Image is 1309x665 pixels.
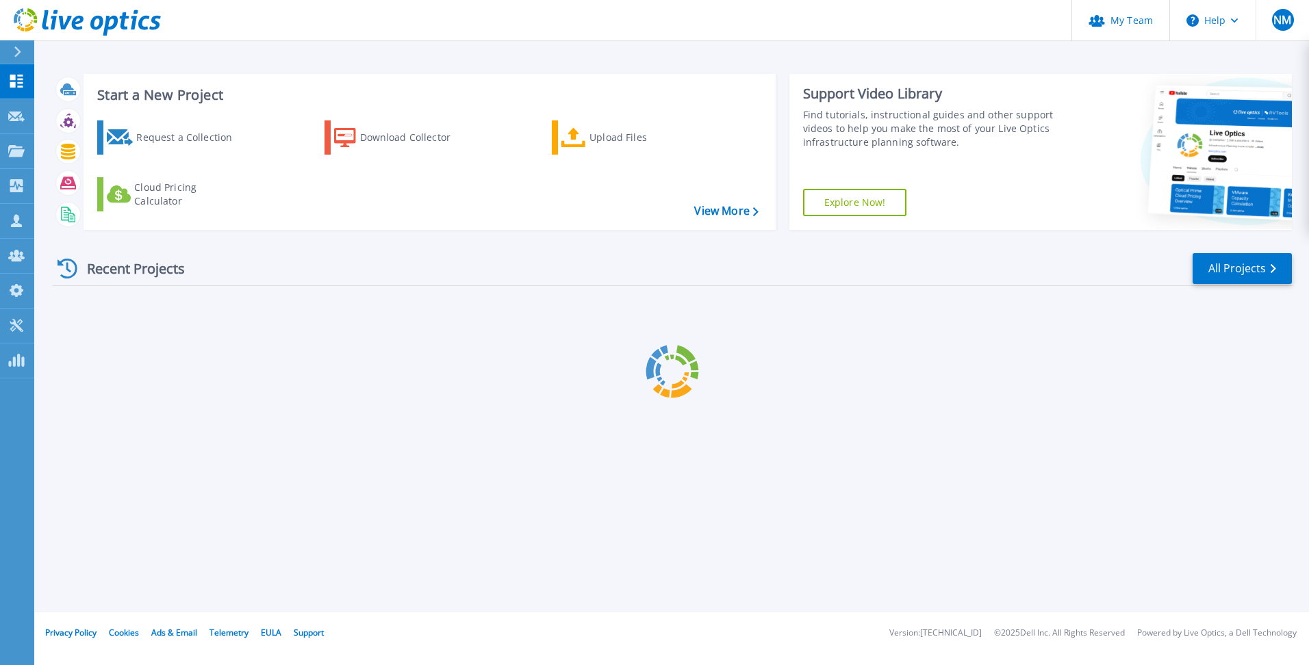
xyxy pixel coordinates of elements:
a: Upload Files [552,120,704,155]
li: Version: [TECHNICAL_ID] [889,629,982,638]
div: Find tutorials, instructional guides and other support videos to help you make the most of your L... [803,108,1059,149]
div: Cloud Pricing Calculator [134,181,244,208]
div: Recent Projects [53,252,203,285]
a: View More [694,205,758,218]
li: Powered by Live Optics, a Dell Technology [1137,629,1297,638]
a: Privacy Policy [45,627,97,638]
a: All Projects [1193,253,1292,284]
a: Support [294,627,324,638]
h3: Start a New Project [97,88,758,103]
a: Request a Collection [97,120,250,155]
li: © 2025 Dell Inc. All Rights Reserved [994,629,1125,638]
a: Explore Now! [803,189,907,216]
a: Telemetry [209,627,249,638]
a: EULA [261,627,281,638]
div: Request a Collection [136,124,246,151]
a: Cloud Pricing Calculator [97,177,250,211]
a: Ads & Email [151,627,197,638]
span: NM [1273,14,1291,25]
div: Upload Files [589,124,699,151]
a: Download Collector [325,120,477,155]
a: Cookies [109,627,139,638]
div: Support Video Library [803,85,1059,103]
div: Download Collector [360,124,470,151]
